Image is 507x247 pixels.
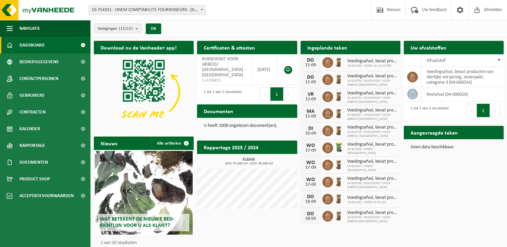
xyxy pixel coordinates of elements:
[304,58,317,63] div: DO
[477,104,490,117] button: 1
[304,75,317,80] div: DO
[304,109,317,114] div: MA
[347,181,397,189] span: 10-929748 - RIJKSDIENST VOOR ARBEID/[GEOGRAPHIC_DATA]
[304,160,317,165] div: WO
[101,241,190,245] p: 1 van 10 resultaten
[347,59,397,64] span: Voedingsafval, bevat producten van dierlijke oorsprong, onverpakt, categorie 3
[347,142,397,147] span: Voedingsafval, bevat producten van dierlijke oorsprong, onverpakt, categorie 3
[347,164,397,172] span: 10-822447 - ONEM [GEOGRAPHIC_DATA]
[19,187,74,204] span: Acceptatievoorwaarden
[95,151,193,235] a: Wat betekent de nieuwe RED-richtlijn voor u als klant?
[347,130,397,138] span: 10-813718 - RIJKSDIENST VOOR ARBEID/ [GEOGRAPHIC_DATA]
[347,159,397,164] span: Voedingsafval, bevat producten van dierlijke oorsprong, onverpakt, categorie 3
[88,5,206,15] span: 10-754351 - ONEM COMPTABILITE FOURNISSEURS - BRUXELLES
[146,23,161,34] button: OK
[304,97,317,102] div: 12-09
[466,104,477,117] button: Previous
[304,165,317,170] div: 17-09
[19,104,46,120] span: Contracten
[19,154,48,171] span: Documenten
[252,54,277,85] td: [DATE]
[94,54,194,129] img: Download de VHEPlus App
[197,104,240,117] h2: Documenten
[247,154,297,167] a: Bekijk rapportage
[19,54,59,70] span: Bedrijfsgegevens
[407,103,449,118] div: 1 tot 2 van 2 resultaten
[333,107,344,119] img: WB-0140-HPE-BN-01
[347,91,397,96] span: Voedingsafval, bevat producten van dierlijke oorsprong, onverpakt, categorie 3
[119,26,133,31] count: (15/15)
[19,20,40,37] span: Navigatie
[200,157,297,165] h3: Kubiek
[200,162,297,165] span: 2024: 97,480 m3 - 2025: 48,360 m3
[98,24,133,34] span: Vestigingen
[333,193,344,204] img: WB-0140-HPE-BN-01
[304,194,317,199] div: DO
[422,87,504,101] td: restafval (04-000029)
[333,56,344,68] img: WB-0140-HPE-BN-01
[19,120,40,137] span: Kalender
[19,171,50,187] span: Product Shop
[347,113,397,121] span: 10-866507 - RIJKSDIENST VOOR ARBEID/[GEOGRAPHIC_DATA]
[270,87,283,101] button: 1
[490,104,500,117] button: Next
[19,87,45,104] span: Gebruikers
[333,159,344,170] img: WB-0140-HPE-BN-01
[410,145,497,150] p: Geen data beschikbaar.
[347,176,397,181] span: Voedingsafval, bevat producten van dierlijke oorsprong, onverpakt, categorie 3
[427,58,446,63] span: Afvalstof
[304,92,317,97] div: VR
[3,232,112,247] iframe: chat widget
[347,108,397,113] span: Voedingsafval, bevat producten van dierlijke oorsprong, onverpakt, categorie 3
[404,126,464,139] h2: Aangevraagde taken
[304,126,317,131] div: DI
[151,137,193,150] a: Alle artikelen
[304,211,317,217] div: DO
[347,216,397,224] span: 10-929750 - RIJKSDIENST VOOR ARBEID/[GEOGRAPHIC_DATA]
[202,57,245,78] span: RIJKSDIENST VOOR ARBEID/ [GEOGRAPHIC_DATA] - [GEOGRAPHIC_DATA]
[304,217,317,221] div: 18-09
[347,200,397,204] span: 10-822455 - ONEM NIVELLES
[304,114,317,119] div: 15-09
[347,195,397,200] span: Voedingsafval, bevat producten van dierlijke oorsprong, onverpakt, categorie 3
[197,141,265,154] h2: Rapportage 2025 / 2024
[94,137,124,150] h2: Nieuws
[333,125,344,136] img: WB-0140-HPE-BN-01
[347,96,397,104] span: 10-929754 - RIJKSDIENST VOOR ARBEID/[GEOGRAPHIC_DATA]
[333,176,344,187] img: WB-0140-HPE-BN-01
[347,147,397,155] span: 10-847865 - ONEM [GEOGRAPHIC_DATA]
[347,74,397,79] span: Voedingsafval, bevat producten van dierlijke oorsprong, onverpakt, categorie 3
[347,64,397,68] span: 10-822458 - ONEM LA LOUVIERE
[304,80,317,85] div: 11-09
[347,79,397,87] span: 10-929750 - RIJKSDIENST VOOR ARBEID/[GEOGRAPHIC_DATA]
[304,177,317,182] div: WO
[304,131,317,136] div: 16-09
[260,87,270,101] button: Previous
[304,182,317,187] div: 17-09
[404,41,453,54] h2: Uw afvalstoffen
[304,199,317,204] div: 18-09
[200,87,242,101] div: 1 tot 1 van 1 resultaten
[19,70,58,87] span: Contactpersonen
[94,23,142,33] button: Vestigingen(15/15)
[333,73,344,85] img: WB-0140-HPE-BN-01
[94,41,183,54] h2: Download nu de Vanheede+ app!
[304,148,317,153] div: 17-09
[301,41,354,54] h2: Ingeplande taken
[202,78,247,83] span: VLA708870
[347,210,397,216] span: Voedingsafval, bevat producten van dierlijke oorsprong, onverpakt, categorie 3
[197,41,262,54] h2: Certificaten & attesten
[19,137,45,154] span: Rapportage
[304,63,317,68] div: 11-09
[204,123,290,128] p: U heeft 1008 ongelezen document(en).
[19,37,45,54] span: Dashboard
[422,67,504,87] td: voedingsafval, bevat producten van dierlijke oorsprong, onverpakt, categorie 3 (04-000024)
[333,142,344,153] img: WB-0140-HPE-GN-51
[333,210,344,221] img: WB-0140-HPE-BN-01
[89,5,205,15] span: 10-754351 - ONEM COMPTABILITE FOURNISSEURS - BRUXELLES
[283,87,294,101] button: Next
[304,143,317,148] div: WO
[347,125,397,130] span: Voedingsafval, bevat producten van dierlijke oorsprong, onverpakt, categorie 3
[100,217,174,228] span: Wat betekent de nieuwe RED-richtlijn voor u als klant?
[333,90,344,102] img: WB-0140-HPE-BN-01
